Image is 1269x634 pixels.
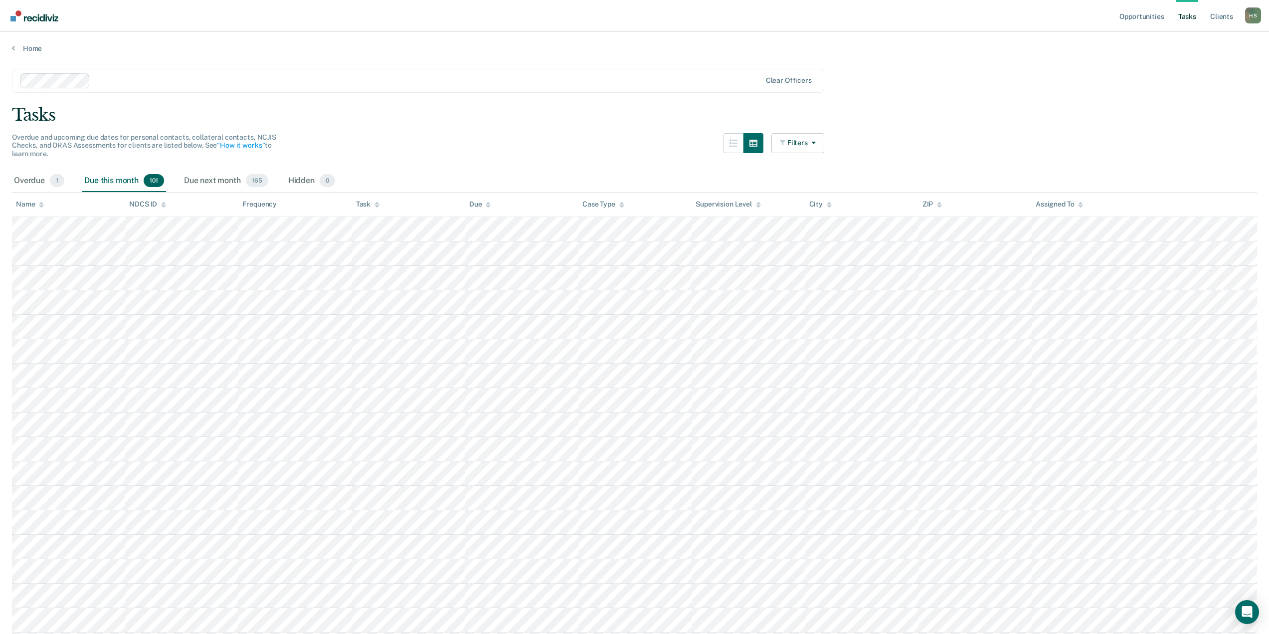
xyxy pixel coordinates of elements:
div: City [809,200,832,209]
img: Recidiviz [10,10,58,21]
div: Case Type [582,200,624,209]
div: Assigned To [1036,200,1083,209]
div: Due [469,200,491,209]
span: Overdue and upcoming due dates for personal contacts, collateral contacts, NCJIS Checks, and ORAS... [12,133,276,158]
div: Frequency [242,200,277,209]
div: ZIP [922,200,942,209]
a: “How it works” [217,141,265,149]
div: H S [1245,7,1261,23]
span: 165 [246,174,268,187]
div: Tasks [12,105,1257,125]
div: Supervision Level [696,200,761,209]
div: Name [16,200,44,209]
div: NDCS ID [129,200,166,209]
span: 0 [320,174,335,187]
div: Clear officers [766,76,812,85]
div: Overdue1 [12,170,66,192]
span: 101 [144,174,164,187]
a: Home [12,44,1257,53]
div: Open Intercom Messenger [1235,600,1259,624]
button: Profile dropdown button [1245,7,1261,23]
button: Filters [771,133,824,153]
span: 1 [50,174,64,187]
div: Due next month165 [182,170,270,192]
div: Hidden0 [286,170,337,192]
div: Task [356,200,379,209]
div: Due this month101 [82,170,166,192]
